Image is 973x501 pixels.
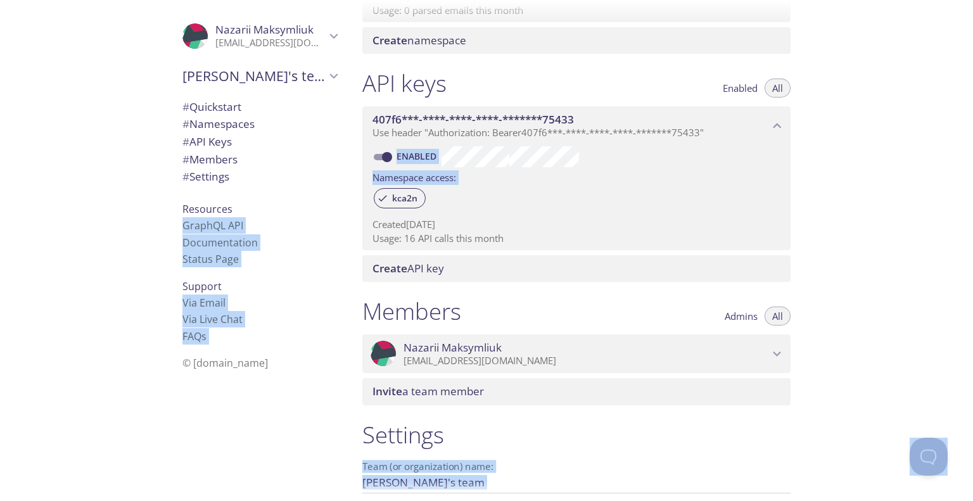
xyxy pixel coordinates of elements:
[182,312,243,326] a: Via Live Chat
[182,169,189,184] span: #
[765,307,791,326] button: All
[172,115,347,133] div: Namespaces
[765,79,791,98] button: All
[372,384,484,398] span: a team member
[362,378,791,405] div: Invite a team member
[374,188,426,208] div: kca2n
[215,22,314,37] span: Nazarii Maksymliuk
[715,79,765,98] button: Enabled
[372,167,456,186] label: Namespace access:
[172,15,347,57] div: Nazarii Maksymliuk
[372,232,780,245] p: Usage: 16 API calls this month
[362,462,494,471] label: Team (or organization) name:
[182,356,268,370] span: © [DOMAIN_NAME]
[362,421,791,449] h1: Settings
[182,152,189,167] span: #
[717,307,765,326] button: Admins
[182,296,226,310] a: Via Email
[372,384,402,398] span: Invite
[182,99,241,114] span: Quickstart
[404,355,769,367] p: [EMAIL_ADDRESS][DOMAIN_NAME]
[182,202,232,216] span: Resources
[362,297,461,326] h1: Members
[362,69,447,98] h1: API keys
[182,152,238,167] span: Members
[362,27,791,54] div: Create namespace
[182,134,189,149] span: #
[362,334,791,374] div: Nazarii Maksymliuk
[182,169,229,184] span: Settings
[182,117,255,131] span: Namespaces
[172,151,347,168] div: Members
[362,255,791,282] div: Create API Key
[182,279,222,293] span: Support
[215,37,326,49] p: [EMAIL_ADDRESS][DOMAIN_NAME]
[372,218,780,231] p: Created [DATE]
[172,60,347,92] div: Nazarii's team
[182,67,326,85] span: [PERSON_NAME]'s team
[182,252,239,266] a: Status Page
[182,99,189,114] span: #
[172,133,347,151] div: API Keys
[182,219,243,232] a: GraphQL API
[372,33,407,48] span: Create
[201,329,207,343] span: s
[395,150,442,162] a: Enabled
[372,261,407,276] span: Create
[910,438,948,476] iframe: Help Scout Beacon - Open
[385,193,425,204] span: kca2n
[172,168,347,186] div: Team Settings
[182,117,189,131] span: #
[182,329,207,343] a: FAQ
[404,341,502,355] span: Nazarii Maksymliuk
[372,261,444,276] span: API key
[372,33,466,48] span: namespace
[182,134,232,149] span: API Keys
[182,236,258,250] a: Documentation
[172,98,347,116] div: Quickstart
